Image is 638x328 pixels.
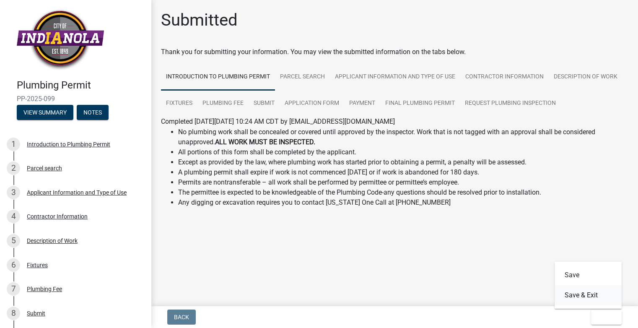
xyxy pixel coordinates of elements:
a: Payment [344,90,380,117]
div: 5 [7,234,20,247]
button: Exit [591,310,622,325]
wm-modal-confirm: Notes [77,109,109,116]
a: Fixtures [161,90,197,117]
span: PP-2025-099 [17,95,134,103]
div: Submit [27,310,45,316]
a: Request Plumbing Inspection [460,90,561,117]
div: Fixtures [27,262,48,268]
div: 3 [7,186,20,199]
h1: Submitted [161,10,238,30]
li: Any digging or excavation requires you to contact [US_STATE] One Call at [PHONE_NUMBER] [178,198,628,208]
div: Parcel search [27,165,62,171]
span: Back [174,314,189,320]
div: Description of Work [27,238,78,244]
button: Notes [77,105,109,120]
a: Contractor Information [460,64,549,91]
a: Parcel search [275,64,330,91]
li: Permits are nontransferable – all work shall be performed by permittee or permittee’s employee. [178,177,628,187]
button: Save & Exit [555,285,622,305]
div: 6 [7,258,20,272]
div: Exit [555,262,622,309]
h4: Plumbing Permit [17,79,144,91]
a: Submit [249,90,280,117]
a: Plumbing Fee [197,90,249,117]
a: Introduction to Plumbing Permit [161,64,275,91]
span: Exit [598,314,610,320]
div: Contractor Information [27,213,88,219]
li: The permittee is expected to be knowledgeable of the Plumbing Code-any questions should be resolv... [178,187,628,198]
div: 4 [7,210,20,223]
a: Applicant Information and Type of Use [330,64,460,91]
a: Description of Work [549,64,622,91]
img: City of Indianola, Iowa [17,9,104,70]
div: Thank you for submitting your information. You may view the submitted information on the tabs below. [161,47,628,57]
li: Except as provided by the law, where plumbing work has started prior to obtaining a permit, a pen... [178,157,628,167]
div: 7 [7,282,20,296]
a: Final Plumbing Permit [380,90,460,117]
div: Plumbing Fee [27,286,62,292]
button: Back [167,310,196,325]
button: View Summary [17,105,73,120]
div: 8 [7,307,20,320]
li: All portions of this form shall be completed by the applicant. [178,147,628,157]
div: Introduction to Plumbing Permit [27,141,110,147]
li: A plumbing permit shall expire if work is not commenced [DATE] or if work is abandoned for 180 days. [178,167,628,177]
div: Applicant Information and Type of Use [27,190,127,195]
a: Application Form [280,90,344,117]
wm-modal-confirm: Summary [17,109,73,116]
button: Save [555,265,622,285]
span: Completed [DATE][DATE] 10:24 AM CDT by [EMAIL_ADDRESS][DOMAIN_NAME] [161,117,395,125]
div: 2 [7,161,20,175]
li: No plumbing work shall be concealed or covered until approved by the inspector. Work that is not ... [178,127,628,147]
div: 1 [7,138,20,151]
strong: ALL WORK MUST BE INSPECTED. [215,138,315,146]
